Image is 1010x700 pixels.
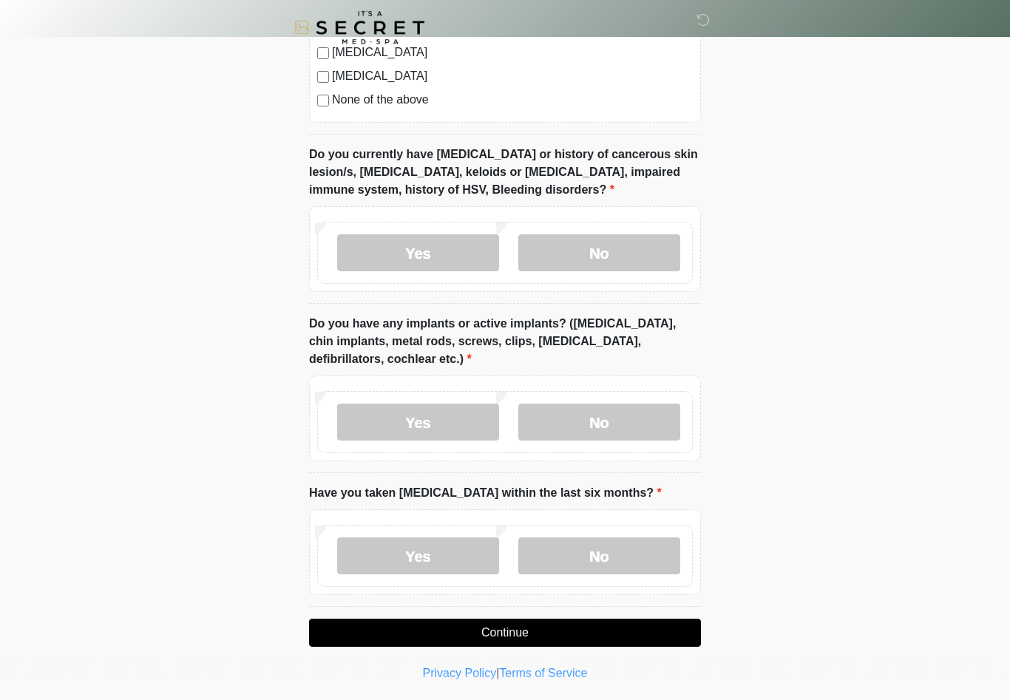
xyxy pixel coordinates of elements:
input: None of the above [317,95,329,107]
label: Do you have any implants or active implants? ([MEDICAL_DATA], chin implants, metal rods, screws, ... [309,316,701,369]
a: | [496,667,499,680]
label: Yes [337,538,499,575]
input: [MEDICAL_DATA] [317,72,329,84]
label: No [518,538,680,575]
label: Do you currently have [MEDICAL_DATA] or history of cancerous skin lesion/s, [MEDICAL_DATA], keloi... [309,146,701,200]
label: No [518,235,680,272]
label: Have you taken [MEDICAL_DATA] within the last six months? [309,485,662,503]
label: No [518,404,680,441]
button: Continue [309,619,701,648]
a: Terms of Service [499,667,587,680]
label: Yes [337,404,499,441]
img: It's A Secret Med Spa Logo [294,11,424,44]
label: None of the above [332,92,693,109]
a: Privacy Policy [423,667,497,680]
label: Yes [337,235,499,272]
label: [MEDICAL_DATA] [332,68,693,86]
